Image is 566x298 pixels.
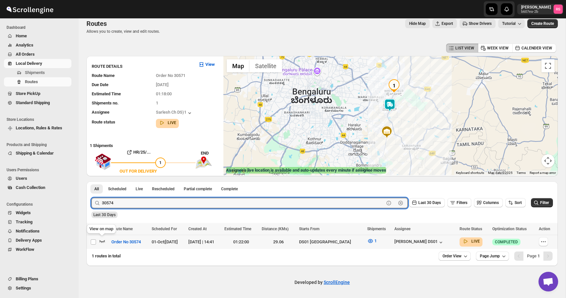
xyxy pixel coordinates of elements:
div: END [201,150,220,157]
span: 1 [156,101,158,105]
span: Shipments [367,227,386,231]
span: Products and Shipping [7,142,74,147]
span: LIST VIEW [455,46,474,51]
span: Rescheduled [152,186,175,192]
span: Local Delivery [16,61,42,66]
button: Filters [447,198,471,207]
button: Notifications [4,227,71,236]
span: 1 [159,160,161,165]
img: trip_end.png [196,157,212,169]
div: 29.06 [262,239,295,245]
span: Sort [515,200,522,205]
button: Clear [397,200,404,206]
button: Columns [474,198,503,207]
button: WEEK VIEW [478,44,513,53]
span: Notifications [16,229,40,233]
span: WEEK VIEW [487,46,509,51]
span: Complete [221,186,238,192]
span: Filters [457,200,467,205]
span: Settings [16,286,31,290]
button: Map action label [405,19,430,28]
span: Romil Seth [554,5,563,14]
button: All routes [90,184,103,194]
button: Show Drivers [460,19,496,28]
span: Order View [443,253,462,259]
span: Scheduled [108,186,126,192]
span: Optimization Status [492,227,527,231]
b: HR/25/... [133,150,151,155]
input: Press enter after typing | Search Eg. Order No 30574 [102,198,384,208]
button: Analytics [4,41,71,50]
button: Shipping & Calendar [4,149,71,158]
button: [PERSON_NAME] DS01 [394,239,444,246]
span: Route Name [92,73,115,78]
b: 1 Shipments [86,140,113,148]
div: Open chat [538,272,558,291]
button: Show street map [227,59,250,72]
span: Distance (KMs) [262,227,289,231]
span: Widgets [16,210,31,215]
b: LIVE [168,121,176,125]
span: Map data ©2025 [488,171,513,175]
div: [DATE] | 14:41 [188,239,220,245]
label: Assignee's live location is available and auto-updates every minute if assignee moves [226,167,386,174]
button: Sarlesh Ch DS)1 [156,110,193,116]
text: RS [556,7,560,11]
span: Tracking [16,219,32,224]
a: Open this area in Google Maps (opens a new window) [225,167,247,175]
button: Create Route [527,19,558,28]
button: Routes [4,77,71,86]
span: Shipments [25,70,45,75]
span: Assignee [92,110,109,115]
span: 1 routes in total [92,253,121,258]
span: Partial complete [184,186,212,192]
span: Delivery Apps [16,238,42,243]
button: Sort [505,198,526,207]
span: Order No 30571 [156,73,185,78]
p: b607ea-2b [521,10,551,14]
button: Widgets [4,208,71,217]
img: ScrollEngine [5,1,54,17]
span: Store PickUp [16,91,40,96]
button: LIST VIEW [446,44,478,53]
span: Cash Collection [16,185,45,190]
span: Users [16,176,27,181]
span: Scheduled For [152,227,177,231]
a: Report a map error [530,171,556,175]
span: Last 30 Days [418,200,441,205]
button: Billing Plans [4,274,71,284]
button: Tutorial [498,19,525,28]
button: Page Jump [476,251,509,261]
b: 1 [538,253,540,258]
button: WorkFlow [4,245,71,254]
button: HR/25/... [111,147,166,158]
button: Keyboard shortcuts [456,171,484,175]
span: 1 [374,238,377,243]
button: All Orders [4,50,71,59]
h3: ROUTE DETAILS [92,63,193,70]
span: Locations, Rules & Rates [16,125,62,130]
span: Analytics [16,43,33,47]
span: COMPLETED [495,239,518,245]
span: Starts From [299,227,319,231]
span: Routes [86,20,107,28]
button: Last 30 Days [409,198,445,207]
span: All [94,186,99,192]
span: Route status [92,120,115,124]
span: Estimated Time [224,227,251,231]
div: 1 [387,79,401,92]
button: Shipments [4,68,71,77]
img: Google [225,167,247,175]
button: Users [4,174,71,183]
span: Route Name [111,227,133,231]
span: Order No 30574 [111,239,141,245]
span: Home [16,33,27,38]
span: Assignee [394,227,410,231]
span: Action [539,227,550,231]
span: Store Locations [7,117,74,122]
button: Tracking [4,217,71,227]
span: Page [527,253,540,258]
button: Settings [4,284,71,293]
